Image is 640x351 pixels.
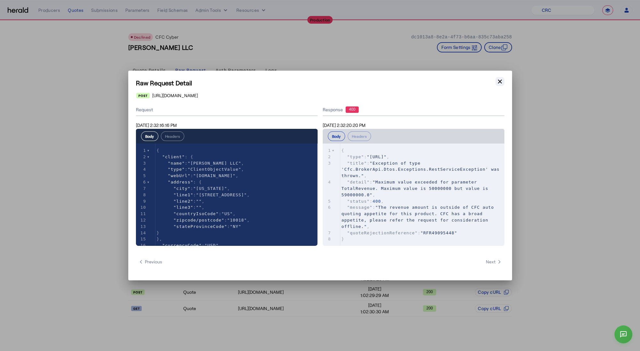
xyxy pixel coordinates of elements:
[162,243,202,248] span: "currencyCode"
[136,179,147,185] div: 6
[342,180,491,197] span: "Maximum value exceeded for parameter TotalRevenue. Maximum value is 50000000 but value is 590000...
[173,192,193,197] span: "line1"
[136,173,147,179] div: 5
[342,161,502,178] span: "Exception of type 'Cfc.BrokerApi.Dtos.Exceptions.RestServiceException' was thrown."
[157,148,160,153] span: {
[136,104,318,116] div: Request
[347,230,418,235] span: "quoteRejectionReference"
[136,223,147,230] div: 13
[196,199,202,204] span: ""
[323,106,504,113] div: Response
[188,161,241,166] span: "[PERSON_NAME] LLC"
[173,211,218,216] span: "countryIsoCode"
[205,243,219,248] span: "USD"
[483,256,504,268] button: Next
[230,224,241,229] span: "NY"
[136,230,147,236] div: 14
[342,180,491,197] span: : ,
[136,147,147,154] div: 1
[349,107,355,112] text: 400
[136,242,147,249] div: 16
[323,154,332,160] div: 2
[227,218,247,222] span: "10018"
[157,173,239,178] span: : ,
[173,205,193,210] span: "line3"
[342,148,344,153] span: {
[342,205,497,229] span: : ,
[173,199,193,204] span: "line2"
[136,236,147,242] div: 15
[173,224,227,229] span: "stateProvinceCode"
[347,161,367,166] span: "title"
[136,192,147,198] div: 8
[136,204,147,211] div: 10
[136,154,147,160] div: 2
[136,256,165,268] button: Previous
[157,180,202,184] span: : {
[196,205,202,210] span: ""
[168,167,185,172] span: "type"
[157,199,205,204] span: : ,
[373,199,381,204] span: 400
[136,185,147,192] div: 7
[157,167,244,172] span: : ,
[157,237,162,241] span: },
[161,131,184,141] button: Headers
[323,179,332,185] div: 4
[188,167,241,172] span: "ClientObjectValue"
[173,218,224,222] span: "zipcode/postcode"
[157,186,230,191] span: : ,
[323,230,332,236] div: 7
[342,199,384,204] span: : ,
[486,259,502,265] span: Next
[136,166,147,173] div: 4
[136,211,147,217] div: 11
[136,78,504,87] h1: Raw Request Detail
[168,180,193,184] span: "address"
[157,230,160,235] span: }
[168,173,191,178] span: "webUrl"
[136,198,147,205] div: 9
[347,205,372,210] span: "message"
[342,161,502,178] span: : ,
[157,243,222,248] span: : ,
[157,211,236,216] span: : ,
[162,154,185,159] span: "client"
[193,186,227,191] span: "[US_STATE]"
[136,122,177,128] span: [DATE] 2:32:16:16 PM
[152,92,198,99] span: [URL][DOMAIN_NAME]
[157,218,250,222] span: : ,
[342,230,457,235] span: :
[342,154,390,159] span: : ,
[157,224,241,229] span: :
[342,205,497,229] span: "The revenue amount is outside of CFC auto quoting appetite for this product. CFC has a broad app...
[323,236,332,242] div: 8
[138,259,162,265] span: Previous
[342,237,344,241] span: }
[347,180,370,184] span: "detail"
[421,230,457,235] span: "RFR49095448"
[136,160,147,167] div: 3
[328,131,345,141] button: Body
[157,161,244,166] span: : ,
[347,154,364,159] span: "type"
[193,173,235,178] span: "[DOMAIN_NAME]"
[347,199,370,204] span: "status"
[323,147,332,154] div: 1
[367,154,387,159] span: "[URL]"
[173,186,190,191] span: "city"
[157,205,205,210] span: : ,
[323,198,332,205] div: 5
[323,122,366,128] span: [DATE] 2:32:20:20 PM
[323,160,332,167] div: 3
[222,211,233,216] span: "US"
[348,131,371,141] button: Headers
[196,192,247,197] span: "[STREET_ADDRESS]"
[168,161,185,166] span: "name"
[323,204,332,211] div: 6
[141,131,158,141] button: Body
[136,217,147,223] div: 12
[157,154,194,159] span: : {
[157,192,250,197] span: : ,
